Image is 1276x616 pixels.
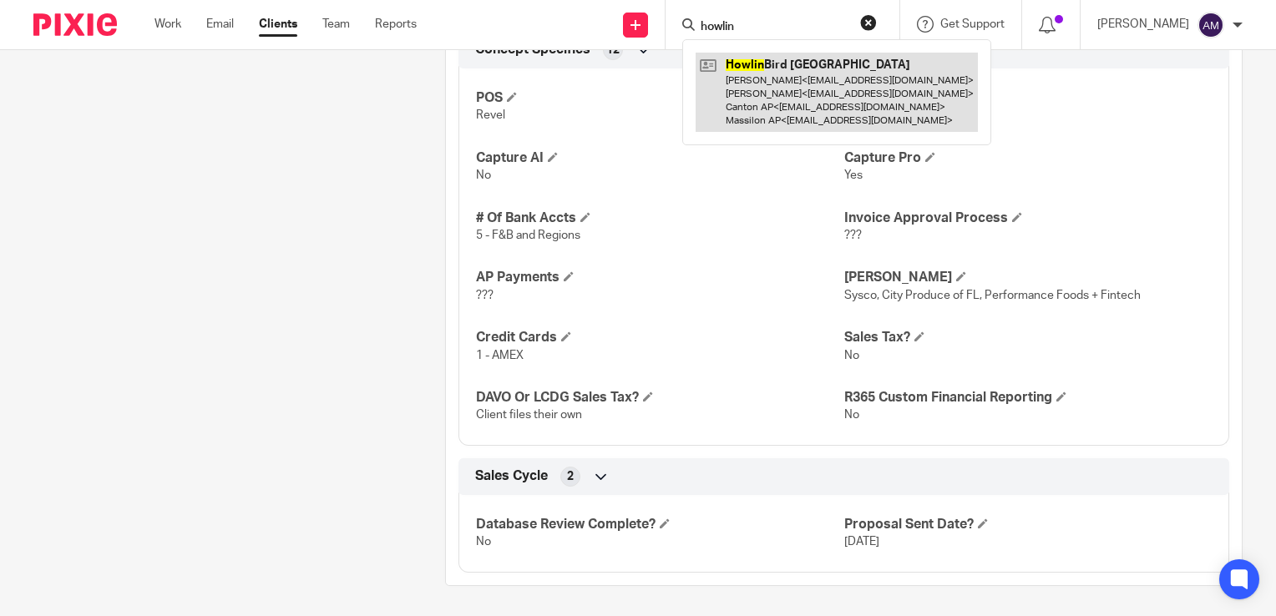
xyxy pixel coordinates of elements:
[860,14,877,31] button: Clear
[476,269,843,286] h4: AP Payments
[1198,12,1224,38] img: svg%3E
[844,169,863,181] span: Yes
[844,149,1212,167] h4: Capture Pro
[844,230,862,241] span: ???
[475,467,548,485] span: Sales Cycle
[844,269,1212,286] h4: [PERSON_NAME]
[476,230,580,241] span: 5 - F&B and Regions
[1097,16,1189,33] p: [PERSON_NAME]
[154,16,181,33] a: Work
[476,516,843,533] h4: Database Review Complete?
[476,329,843,346] h4: Credit Cards
[940,18,1005,30] span: Get Support
[476,409,582,421] span: Client files their own
[476,169,491,181] span: No
[476,109,505,121] span: Revel
[844,536,879,548] span: [DATE]
[844,210,1212,227] h4: Invoice Approval Process
[844,290,1141,301] span: Sysco, City Produce of FL, Performance Foods + Fintech
[699,20,849,35] input: Search
[322,16,350,33] a: Team
[844,89,1212,107] h4: Payroll Cycle
[476,389,843,406] h4: DAVO Or LCDG Sales Tax?
[476,350,524,361] span: 1 - AMEX
[844,329,1212,346] h4: Sales Tax?
[476,89,843,107] h4: POS
[567,468,574,485] span: 2
[476,290,494,301] span: ???
[206,16,234,33] a: Email
[259,16,297,33] a: Clients
[476,210,843,227] h4: # Of Bank Accts
[476,149,843,167] h4: Capture AI
[375,16,417,33] a: Reports
[844,389,1212,406] h4: R365 Custom Financial Reporting
[844,350,859,361] span: No
[33,13,117,36] img: Pixie
[476,536,491,548] span: No
[844,516,1212,533] h4: Proposal Sent Date?
[844,409,859,421] span: No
